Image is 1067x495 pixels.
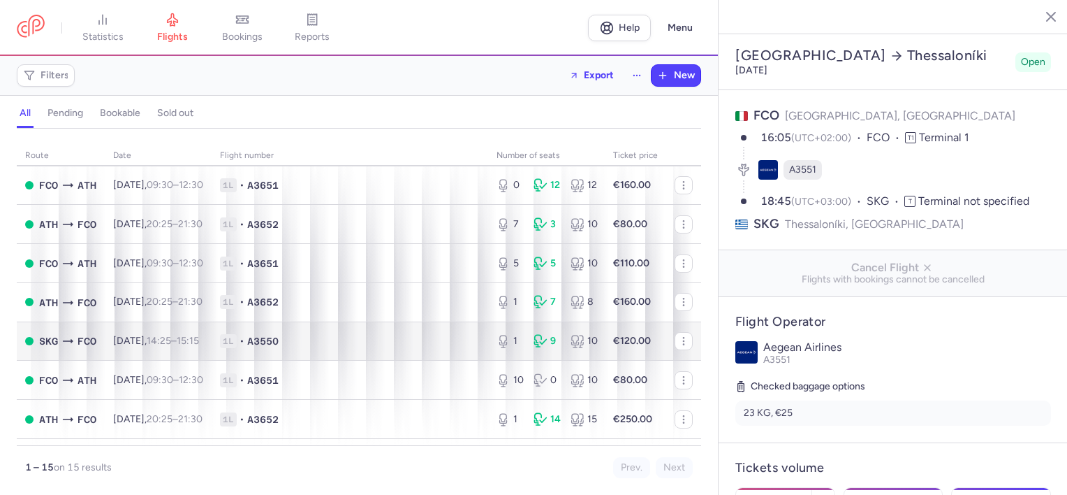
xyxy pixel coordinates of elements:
span: FCO [39,178,58,193]
time: 21:30 [178,296,203,308]
a: Help [588,15,651,41]
span: A3652 [247,217,279,231]
span: ATH [39,412,58,427]
span: [DATE], [113,257,203,269]
div: 0 [496,178,522,192]
time: 20:25 [147,296,172,308]
time: 09:30 [147,257,173,269]
span: – [147,179,203,191]
span: statistics [82,31,124,43]
button: New [652,65,700,86]
span: 1L [220,373,237,387]
span: Terminal not specified [918,194,1029,208]
span: • [240,257,244,271]
span: – [147,218,203,230]
span: reports [295,31,330,43]
span: • [240,373,244,387]
div: 14 [533,412,559,426]
strong: €160.00 [613,179,651,191]
span: [DATE], [113,179,203,191]
time: 20:25 [147,218,172,230]
span: A3652 [247,412,279,426]
div: 1 [496,334,522,348]
span: T1 [905,132,916,143]
p: Aegean Airlines [763,341,1051,354]
time: 21:30 [178,413,203,425]
span: (UTC+03:00) [791,196,851,208]
th: route [17,145,105,166]
th: number of seats [488,145,605,166]
strong: €110.00 [613,257,649,269]
span: ATH [78,256,96,271]
span: bookings [222,31,263,43]
div: 10 [571,217,596,231]
span: [DATE], [113,218,203,230]
div: 10 [496,373,522,387]
span: A3651 [247,178,279,192]
span: – [147,257,203,269]
span: • [240,295,244,309]
div: 0 [533,373,559,387]
time: 18:45 [760,194,791,208]
button: Menu [659,15,701,41]
a: bookings [207,13,277,43]
span: 1L [220,257,237,271]
div: 10 [571,257,596,271]
h4: sold out [157,107,193,120]
h4: Flight Operator [735,314,1051,330]
span: • [240,178,244,192]
time: 21:30 [178,218,203,230]
button: Export [560,64,623,87]
span: – [147,413,203,425]
span: Flights with bookings cannot be cancelled [730,274,1057,285]
span: A3551 [789,163,816,177]
time: [DATE] [735,64,767,76]
a: reports [277,13,347,43]
div: 10 [571,334,596,348]
strong: €80.00 [613,374,647,386]
h4: bookable [100,107,140,120]
span: A3651 [247,373,279,387]
strong: €160.00 [613,296,651,308]
div: 10 [571,373,596,387]
div: 5 [533,257,559,271]
span: SKG [753,215,779,233]
span: FCO [753,108,779,123]
span: 1L [220,178,237,192]
span: – [147,296,203,308]
a: statistics [68,13,138,43]
time: 09:30 [147,374,173,386]
li: 23 KG, €25 [735,401,1051,426]
div: 3 [533,217,559,231]
span: – [147,335,199,347]
h2: [GEOGRAPHIC_DATA] Thessaloníki [735,47,1010,64]
span: Thessaloníki, [GEOGRAPHIC_DATA] [785,215,964,233]
span: 1L [220,334,237,348]
div: 12 [533,178,559,192]
span: New [674,70,695,81]
time: 12:30 [179,179,203,191]
span: • [240,334,244,348]
time: 09:30 [147,179,173,191]
span: A3551 [763,354,790,366]
span: flights [157,31,188,43]
a: flights [138,13,207,43]
span: FCO [78,217,96,232]
strong: €80.00 [613,218,647,230]
span: Help [619,22,640,33]
strong: 1 – 15 [25,461,54,473]
button: Prev. [613,457,650,478]
th: Ticket price [605,145,666,166]
span: • [240,412,244,426]
strong: €120.00 [613,335,651,347]
span: A3652 [247,295,279,309]
div: 7 [496,217,522,231]
span: FCO [78,333,96,349]
span: [DATE], [113,374,203,386]
img: Aegean Airlines logo [735,341,758,364]
span: A3550 [247,334,279,348]
button: Next [656,457,693,478]
th: date [105,145,212,166]
span: FCO [867,130,905,146]
span: ATH [78,373,96,388]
